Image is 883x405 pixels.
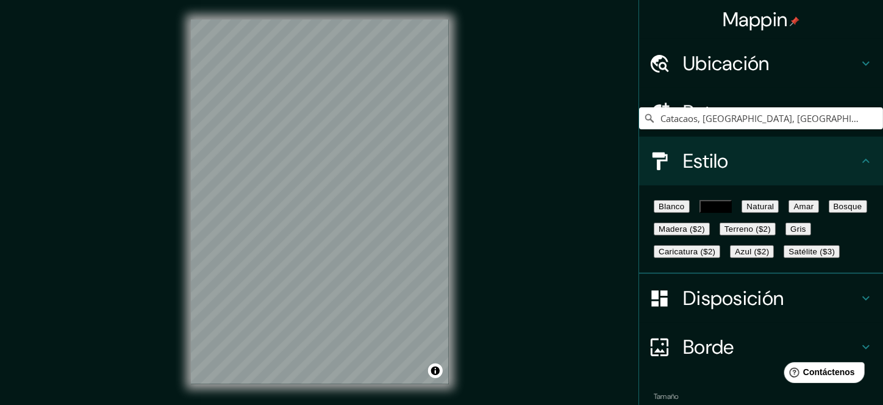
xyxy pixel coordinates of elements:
[699,200,732,213] button: Negro
[654,392,679,401] font: Tamaño
[788,247,835,256] font: Satélite ($3)
[683,51,770,76] font: Ubicación
[774,357,870,392] iframe: Lanzador de widgets de ayuda
[704,202,727,211] font: Negro
[428,364,443,378] button: Activar o desactivar atribución
[720,223,776,235] button: Terreno ($2)
[829,200,867,213] button: Bosque
[683,148,729,174] font: Estilo
[659,247,715,256] font: Caricatura ($2)
[735,247,769,256] font: Azul ($2)
[834,202,862,211] font: Bosque
[724,224,771,234] font: Terreno ($2)
[659,224,705,234] font: Madera ($2)
[730,245,774,258] button: Azul ($2)
[639,39,883,88] div: Ubicación
[639,107,883,129] input: Elige tu ciudad o zona
[683,334,734,360] font: Borde
[788,200,818,213] button: Amar
[683,99,731,125] font: Patas
[654,200,690,213] button: Blanco
[654,223,710,235] button: Madera ($2)
[191,20,449,384] canvas: Mapa
[654,245,720,258] button: Caricatura ($2)
[659,202,685,211] font: Blanco
[790,16,799,26] img: pin-icon.png
[683,285,784,311] font: Disposición
[790,224,806,234] font: Gris
[639,137,883,185] div: Estilo
[793,202,813,211] font: Amar
[742,200,779,213] button: Natural
[639,88,883,137] div: Patas
[785,223,811,235] button: Gris
[784,245,840,258] button: Satélite ($3)
[746,202,774,211] font: Natural
[639,274,883,323] div: Disposición
[723,7,788,32] font: Mappin
[639,323,883,371] div: Borde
